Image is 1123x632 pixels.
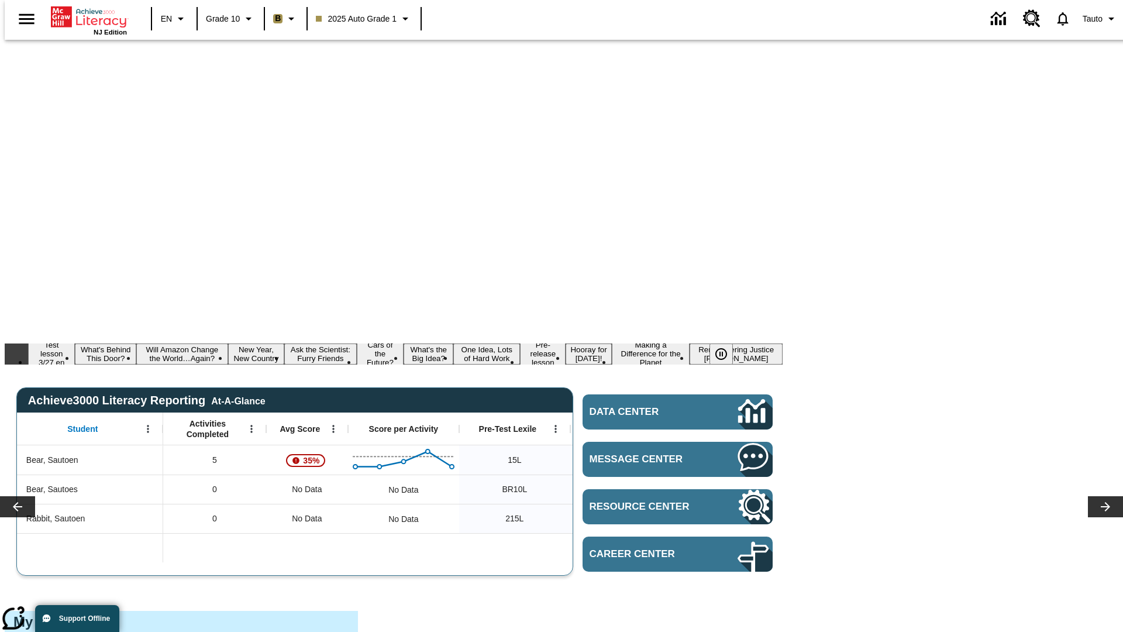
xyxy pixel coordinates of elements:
span: Beginning reader 10 Lexile, Bear, Sautoes [502,483,527,496]
button: Lesson carousel, Next [1088,496,1123,517]
button: Grade: Grade 10, Select a grade [201,8,260,29]
div: Pause [709,344,745,365]
span: No Data [286,478,328,502]
span: Resource Center [590,501,703,513]
span: EN [161,13,172,25]
span: Avg Score [280,424,320,434]
span: Career Center [590,548,703,560]
button: Slide 11 Making a Difference for the Planet [612,339,690,369]
div: 10 Lexile, ER, Based on the Lexile Reading measure, student is an Emerging Reader (ER) and will h... [570,445,681,475]
span: Message Center [590,454,703,465]
button: Open Menu [547,420,564,438]
div: No Data, Rabbit, Sautoen [266,504,348,533]
button: Slide 8 One Idea, Lots of Hard Work [453,344,520,365]
a: Data Center [583,394,773,430]
div: No Data, Bear, Sautoes [266,475,348,504]
button: Open Menu [139,420,157,438]
span: Bear, Sautoen [26,454,78,466]
button: Open Menu [243,420,260,438]
button: Open side menu [9,2,44,36]
button: Slide 1 Test lesson 3/27 en [28,339,75,369]
div: At-A-Glance [211,394,265,407]
div: 5, Bear, Sautoen [163,445,266,475]
div: Home [51,4,127,36]
button: Pause [709,344,733,365]
span: Grade 10 [206,13,240,25]
button: Slide 2 What's Behind This Door? [75,344,136,365]
a: Resource Center, Will open in new tab [1016,3,1048,35]
div: 10 Lexile, ER, Based on the Lexile Reading measure, student is an Emerging Reader (ER) and will h... [570,475,681,504]
button: Slide 5 Ask the Scientist: Furry Friends [284,344,357,365]
span: 215 Lexile, Rabbit, Sautoen [505,513,523,525]
span: No Data [286,507,328,531]
button: Slide 9 Pre-release lesson [520,339,566,369]
span: NJ Edition [94,29,127,36]
div: No Data, Bear, Sautoes [383,478,424,502]
span: Achieve3000 Literacy Reporting [28,394,266,407]
div: No Data, Rabbit, Sautoen [383,507,424,531]
span: Pre-Test Lexile [479,424,537,434]
button: Slide 10 Hooray for Constitution Day! [566,344,611,365]
button: Class: 2025 Auto Grade 1, Select your class [311,8,417,29]
span: Rabbit, Sautoen [26,513,85,525]
div: 0, Bear, Sautoes [163,475,266,504]
span: Tauto [1083,13,1103,25]
button: Slide 12 Remembering Justice O'Connor [690,344,783,365]
a: Data Center [984,3,1016,35]
button: Slide 7 What's the Big Idea? [404,344,453,365]
span: 5 [212,454,217,466]
a: Message Center [583,442,773,477]
div: 0, Rabbit, Sautoen [163,504,266,533]
button: Boost Class color is light brown. Change class color [268,8,303,29]
span: 0 [212,513,217,525]
button: Profile/Settings [1078,8,1123,29]
h3: My Collections [13,614,349,630]
button: Slide 6 Cars of the Future? [357,339,404,369]
a: Career Center [583,537,773,572]
span: Score per Activity [369,424,439,434]
span: Support Offline [59,614,110,623]
span: 35% [298,450,324,471]
a: Resource Center, Will open in new tab [583,489,773,524]
button: Slide 4 New Year, New Country [228,344,284,365]
button: Slide 3 Will Amazon Change the World…Again? [136,344,228,365]
span: Bear, Sautoes [26,483,78,496]
button: Open Menu [325,420,342,438]
button: Support Offline [35,605,119,632]
span: Student [67,424,98,434]
div: , 35%, Attention! This student's Average First Try Score of 35% is below 65%, Bear, Sautoen [266,445,348,475]
span: 0 [212,483,217,496]
span: Data Center [590,406,699,418]
span: Activities Completed [169,418,246,439]
div: Beginning reader 215 Lexile, ER, Based on the Lexile Reading measure, student is an Emerging Read... [570,504,681,533]
span: 15 Lexile, Bear, Sautoen [508,454,521,466]
span: 2025 Auto Grade 1 [316,13,397,25]
a: Notifications [1048,4,1078,34]
a: Home [51,5,127,29]
button: Language: EN, Select a language [156,8,193,29]
span: B [275,11,281,26]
